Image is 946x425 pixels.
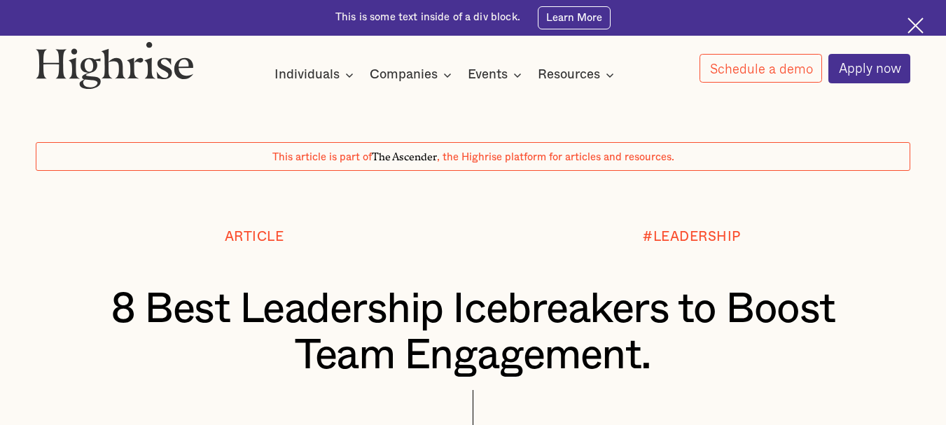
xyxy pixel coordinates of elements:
[437,152,674,162] span: , the Highrise platform for articles and resources.
[468,67,508,83] div: Events
[370,67,456,83] div: Companies
[335,11,520,25] div: This is some text inside of a div block.
[272,152,372,162] span: This article is part of
[828,54,911,83] a: Apply now
[538,6,611,29] a: Learn More
[468,67,526,83] div: Events
[36,41,194,89] img: Highrise logo
[225,230,284,245] div: Article
[700,54,823,83] a: Schedule a demo
[274,67,340,83] div: Individuals
[538,67,618,83] div: Resources
[643,230,741,245] div: #LEADERSHIP
[538,67,600,83] div: Resources
[370,67,438,83] div: Companies
[907,18,924,34] img: Cross icon
[372,148,437,161] span: The Ascender
[72,286,875,379] h1: 8 Best Leadership Icebreakers to Boost Team Engagement.
[274,67,358,83] div: Individuals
